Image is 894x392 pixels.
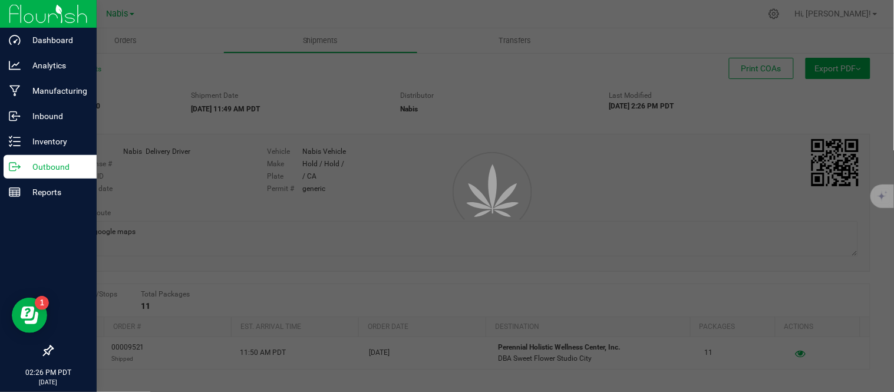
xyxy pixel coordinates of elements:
p: Inbound [21,109,91,123]
inline-svg: Analytics [9,60,21,71]
p: Dashboard [21,33,91,47]
inline-svg: Outbound [9,161,21,173]
p: Outbound [21,160,91,174]
inline-svg: Manufacturing [9,85,21,97]
p: 02:26 PM PDT [5,367,91,378]
inline-svg: Inventory [9,136,21,147]
iframe: Resource center unread badge [35,296,49,310]
p: Manufacturing [21,84,91,98]
inline-svg: Inbound [9,110,21,122]
iframe: Resource center [12,298,47,333]
p: Reports [21,185,91,199]
inline-svg: Dashboard [9,34,21,46]
p: Analytics [21,58,91,73]
inline-svg: Reports [9,186,21,198]
p: Inventory [21,134,91,149]
p: [DATE] [5,378,91,387]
